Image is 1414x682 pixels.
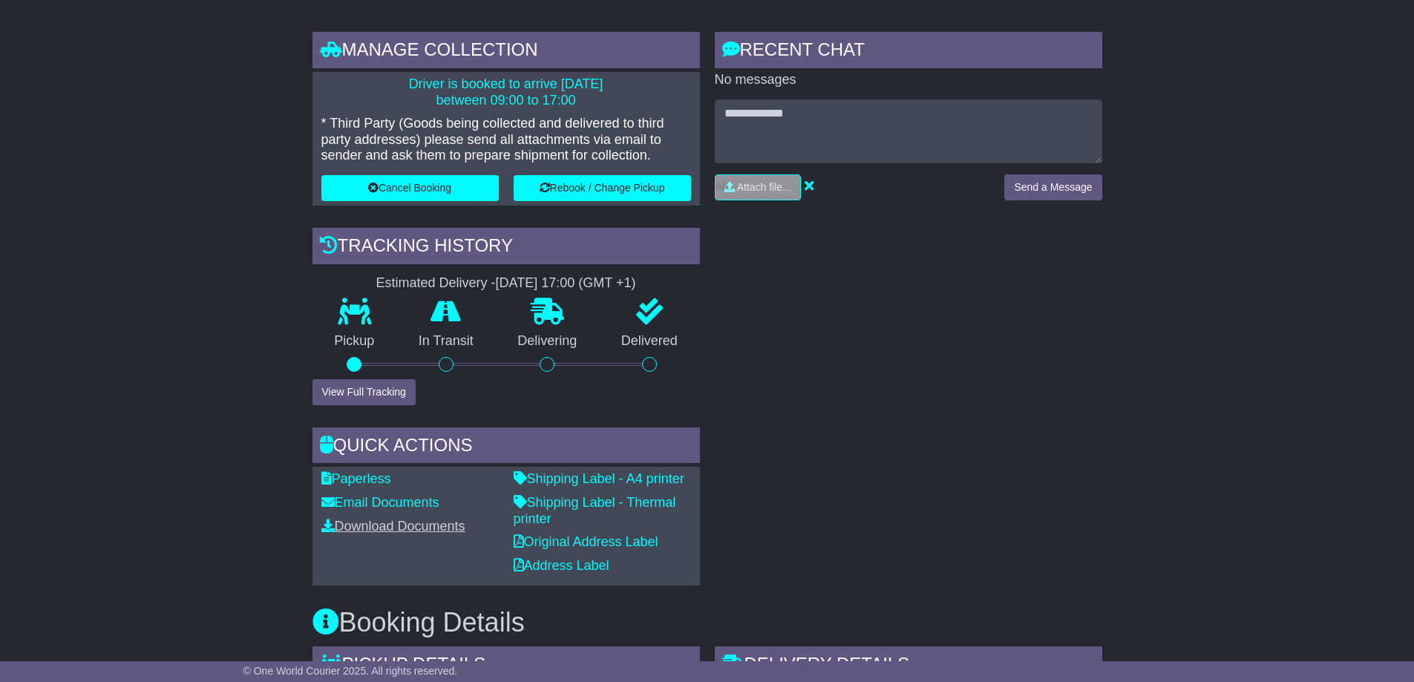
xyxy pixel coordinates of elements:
a: Shipping Label - A4 printer [514,471,684,486]
div: RECENT CHAT [715,32,1102,72]
p: No messages [715,72,1102,88]
p: Pickup [312,333,397,350]
button: View Full Tracking [312,379,416,405]
p: * Third Party (Goods being collected and delivered to third party addresses) please send all atta... [321,116,691,164]
div: [DATE] 17:00 (GMT +1) [496,275,636,292]
p: Delivered [599,333,700,350]
p: In Transit [396,333,496,350]
h3: Booking Details [312,608,1102,637]
p: Driver is booked to arrive [DATE] between 09:00 to 17:00 [321,76,691,108]
a: Download Documents [321,519,465,534]
div: Quick Actions [312,427,700,468]
p: Delivering [496,333,600,350]
button: Send a Message [1004,174,1102,200]
div: Manage collection [312,32,700,72]
a: Email Documents [321,495,439,510]
button: Rebook / Change Pickup [514,175,691,201]
a: Original Address Label [514,534,658,549]
div: Estimated Delivery - [312,275,700,292]
span: © One World Courier 2025. All rights reserved. [243,665,458,677]
a: Address Label [514,558,609,573]
a: Shipping Label - Thermal printer [514,495,676,526]
div: Tracking history [312,228,700,268]
button: Cancel Booking [321,175,499,201]
a: Paperless [321,471,391,486]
